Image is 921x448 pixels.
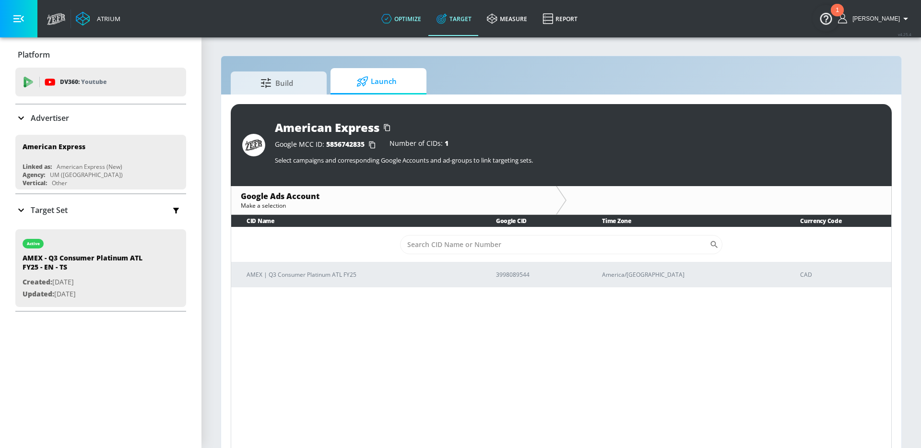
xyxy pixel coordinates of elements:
p: Platform [18,49,50,60]
th: Currency Code [785,215,891,227]
div: activeAMEX - Q3 Consumer Platinum ATL FY25 - EN - TSCreated:[DATE]Updated:[DATE] [15,229,186,307]
p: America/[GEOGRAPHIC_DATA] [602,270,777,280]
p: [DATE] [23,276,157,288]
span: Build [240,71,313,94]
div: Vertical: [23,179,47,187]
div: Agency: [23,171,45,179]
span: login as: anthony.rios@zefr.com [849,15,900,22]
div: Google Ads Account [241,191,546,201]
a: measure [479,1,535,36]
div: Search CID Name or Number [400,235,722,254]
p: Youtube [81,77,106,87]
a: Report [535,1,585,36]
div: American Express [275,119,379,135]
span: Updated: [23,289,54,298]
div: Other [52,179,67,187]
p: Select campaigns and corresponding Google Accounts and ad-groups to link targeting sets. [275,156,880,165]
p: Advertiser [31,113,69,123]
th: Google CID [481,215,587,227]
p: [DATE] [23,288,157,300]
div: AMEX - Q3 Consumer Platinum ATL FY25 - EN - TS [23,253,157,276]
a: optimize [374,1,429,36]
span: 5856742835 [326,140,365,149]
span: Created: [23,277,52,286]
button: Open Resource Center, 1 new notification [813,5,839,32]
div: Platform [15,41,186,68]
p: AMEX | Q3 Consumer Platinum ATL FY25 [247,270,473,280]
span: Launch [340,70,413,93]
div: UM ([GEOGRAPHIC_DATA]) [50,171,123,179]
div: American Express [23,142,85,151]
div: American ExpressLinked as:American Express (New)Agency:UM ([GEOGRAPHIC_DATA])Vertical:Other [15,135,186,189]
div: Atrium [93,14,120,23]
th: CID Name [231,215,481,227]
div: Linked as: [23,163,52,171]
div: Google Ads AccountMake a selection [231,186,556,214]
span: 1 [445,139,449,148]
div: Make a selection [241,201,546,210]
span: v 4.25.4 [898,32,911,37]
div: Advertiser [15,105,186,131]
div: active [27,241,40,246]
div: Target Set [15,194,186,226]
div: Number of CIDs: [390,140,449,150]
button: [PERSON_NAME] [838,13,911,24]
p: DV360: [60,77,106,87]
div: American Express (New) [57,163,122,171]
div: 1 [836,10,839,23]
p: 3998089544 [496,270,579,280]
input: Search CID Name or Number [400,235,709,254]
p: CAD [800,270,884,280]
th: Time Zone [587,215,785,227]
a: Atrium [76,12,120,26]
div: DV360: Youtube [15,68,186,96]
a: Target [429,1,479,36]
div: Google MCC ID: [275,140,380,150]
p: Target Set [31,205,68,215]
